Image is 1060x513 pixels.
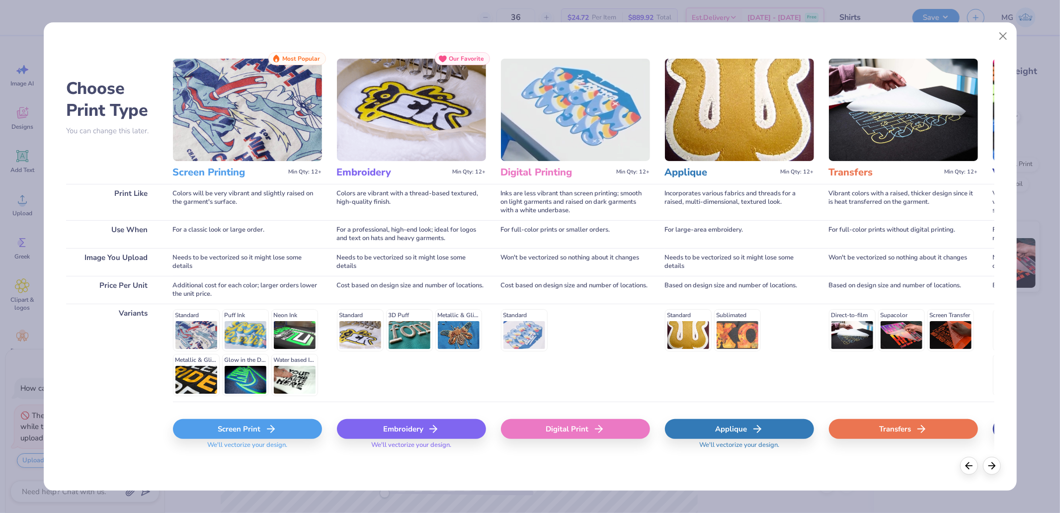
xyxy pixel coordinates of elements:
span: Min Qty: 12+ [617,169,650,175]
h3: Screen Printing [173,166,285,179]
p: You can change this later. [66,127,158,135]
div: For large-area embroidery. [665,220,814,248]
div: Transfers [829,419,978,439]
div: Won't be vectorized so nothing about it changes [501,248,650,276]
div: Inks are less vibrant than screen printing; smooth on light garments and raised on dark garments ... [501,184,650,220]
div: Variants [66,304,158,402]
div: Needs to be vectorized so it might lose some details [337,248,486,276]
h3: Digital Printing [501,166,613,179]
div: Print Like [66,184,158,220]
div: For a classic look or large order. [173,220,322,248]
div: Embroidery [337,419,486,439]
div: Image You Upload [66,248,158,276]
div: Colors will be very vibrant and slightly raised on the garment's surface. [173,184,322,220]
div: Based on design size and number of locations. [829,276,978,304]
h3: Transfers [829,166,941,179]
span: Most Popular [283,55,321,62]
span: Our Favorite [449,55,485,62]
div: Incorporates various fabrics and threads for a raised, multi-dimensional, textured look. [665,184,814,220]
img: Digital Printing [501,59,650,161]
span: We'll vectorize your design. [203,441,291,455]
button: Close [993,26,1012,45]
div: Needs to be vectorized so it might lose some details [173,248,322,276]
span: We'll vectorize your design. [367,441,455,455]
div: Colors are vibrant with a thread-based textured, high-quality finish. [337,184,486,220]
div: Won't be vectorized so nothing about it changes [829,248,978,276]
img: Embroidery [337,59,486,161]
h3: Embroidery [337,166,449,179]
div: Cost based on design size and number of locations. [337,276,486,304]
div: For a professional, high-end look; ideal for logos and text on hats and heavy garments. [337,220,486,248]
span: Min Qty: 12+ [945,169,978,175]
div: Applique [665,419,814,439]
span: Min Qty: 12+ [781,169,814,175]
span: Min Qty: 12+ [289,169,322,175]
div: Cost based on design size and number of locations. [501,276,650,304]
div: For full-color prints or smaller orders. [501,220,650,248]
div: Price Per Unit [66,276,158,304]
img: Applique [665,59,814,161]
div: Vibrant colors with a raised, thicker design since it is heat transferred on the garment. [829,184,978,220]
h2: Choose Print Type [66,78,158,121]
img: Screen Printing [173,59,322,161]
div: Needs to be vectorized so it might lose some details [665,248,814,276]
div: Based on design size and number of locations. [665,276,814,304]
img: Transfers [829,59,978,161]
span: We'll vectorize your design. [695,441,783,455]
div: For full-color prints without digital printing. [829,220,978,248]
div: Screen Print [173,419,322,439]
div: Additional cost for each color; larger orders lower the unit price. [173,276,322,304]
div: Use When [66,220,158,248]
span: Min Qty: 12+ [453,169,486,175]
h3: Applique [665,166,777,179]
div: Digital Print [501,419,650,439]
